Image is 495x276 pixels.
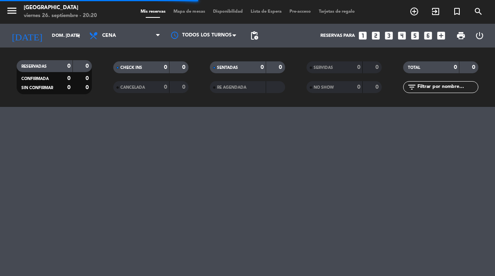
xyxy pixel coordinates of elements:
[209,10,247,14] span: Disponibilidad
[472,65,477,70] strong: 0
[182,84,187,90] strong: 0
[454,65,457,70] strong: 0
[375,65,380,70] strong: 0
[384,30,394,41] i: looks_3
[261,65,264,70] strong: 0
[314,66,333,70] span: SERVIDAS
[357,84,360,90] strong: 0
[470,24,489,48] div: LOG OUT
[21,77,49,81] span: CONFIRMADA
[371,30,381,41] i: looks_two
[431,7,440,16] i: exit_to_app
[407,82,417,92] i: filter_list
[249,31,259,40] span: pending_actions
[423,30,433,41] i: looks_6
[6,5,18,19] button: menu
[217,66,238,70] span: SENTADAS
[21,86,53,90] span: SIN CONFIRMAR
[24,4,97,12] div: [GEOGRAPHIC_DATA]
[137,10,169,14] span: Mis reservas
[286,10,315,14] span: Pre-acceso
[164,84,167,90] strong: 0
[67,76,70,81] strong: 0
[24,12,97,20] div: viernes 26. septiembre - 20:20
[86,85,90,90] strong: 0
[409,7,419,16] i: add_circle_outline
[67,63,70,69] strong: 0
[314,86,334,89] span: NO SHOW
[410,30,420,41] i: looks_5
[74,31,83,40] i: arrow_drop_down
[375,84,380,90] strong: 0
[169,10,209,14] span: Mapa de mesas
[67,85,70,90] strong: 0
[408,66,420,70] span: TOTAL
[358,30,368,41] i: looks_one
[436,30,446,41] i: add_box
[182,65,187,70] strong: 0
[86,76,90,81] strong: 0
[320,33,355,38] span: Reservas para
[217,86,246,89] span: RE AGENDADA
[120,66,142,70] span: CHECK INS
[315,10,359,14] span: Tarjetas de regalo
[475,31,484,40] i: power_settings_new
[86,63,90,69] strong: 0
[21,65,47,69] span: RESERVADAS
[6,27,48,44] i: [DATE]
[102,33,116,38] span: Cena
[357,65,360,70] strong: 0
[6,5,18,17] i: menu
[120,86,145,89] span: CANCELADA
[247,10,286,14] span: Lista de Espera
[417,83,478,91] input: Filtrar por nombre...
[279,65,284,70] strong: 0
[474,7,483,16] i: search
[452,7,462,16] i: turned_in_not
[397,30,407,41] i: looks_4
[164,65,167,70] strong: 0
[456,31,466,40] span: print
